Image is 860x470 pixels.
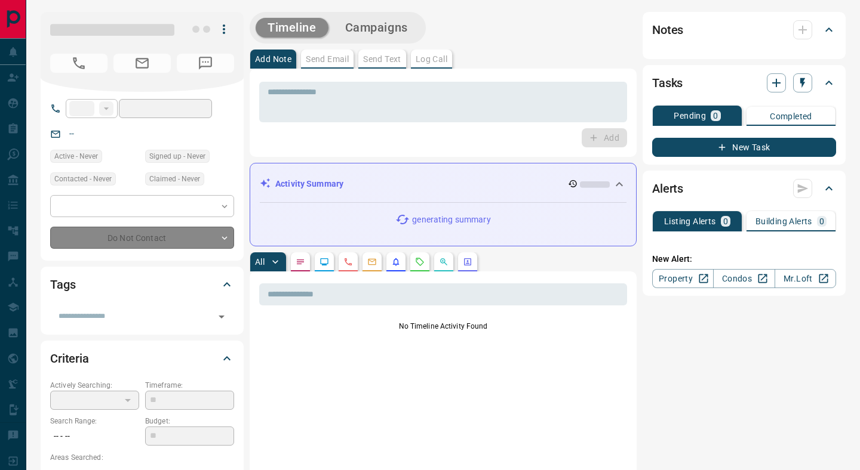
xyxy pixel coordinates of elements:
[652,138,836,157] button: New Task
[145,416,234,426] p: Budget:
[149,173,200,185] span: Claimed - Never
[463,257,472,267] svg: Agent Actions
[149,150,205,162] span: Signed up - Never
[50,270,234,299] div: Tags
[333,18,420,38] button: Campaigns
[69,129,74,138] a: --
[770,112,812,120] p: Completed
[652,73,683,92] h2: Tasks
[652,253,836,265] p: New Alert:
[259,321,627,332] p: No Timeline Activity Found
[54,173,112,185] span: Contacted - Never
[713,269,775,288] a: Condos
[775,269,836,288] a: Mr.Loft
[50,452,234,463] p: Areas Searched:
[50,275,75,294] h2: Tags
[255,55,291,63] p: Add Note
[819,217,824,225] p: 0
[412,214,490,226] p: generating summary
[713,112,718,120] p: 0
[652,20,683,39] h2: Notes
[50,227,234,249] div: Do Not Contact
[50,349,89,368] h2: Criteria
[113,54,171,73] span: No Email
[54,150,98,162] span: Active - Never
[296,257,305,267] svg: Notes
[255,258,265,266] p: All
[367,257,377,267] svg: Emails
[260,173,626,195] div: Activity Summary
[320,257,329,267] svg: Lead Browsing Activity
[652,174,836,203] div: Alerts
[652,16,836,44] div: Notes
[275,178,343,190] p: Activity Summary
[439,257,449,267] svg: Opportunities
[664,217,716,225] p: Listing Alerts
[755,217,812,225] p: Building Alerts
[415,257,425,267] svg: Requests
[652,69,836,97] div: Tasks
[50,54,107,73] span: No Number
[50,380,139,391] p: Actively Searching:
[723,217,728,225] p: 0
[652,269,714,288] a: Property
[213,308,230,325] button: Open
[256,18,328,38] button: Timeline
[50,426,139,446] p: -- - --
[343,257,353,267] svg: Calls
[177,54,234,73] span: No Number
[50,344,234,373] div: Criteria
[674,112,706,120] p: Pending
[391,257,401,267] svg: Listing Alerts
[145,380,234,391] p: Timeframe:
[50,416,139,426] p: Search Range:
[652,179,683,198] h2: Alerts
